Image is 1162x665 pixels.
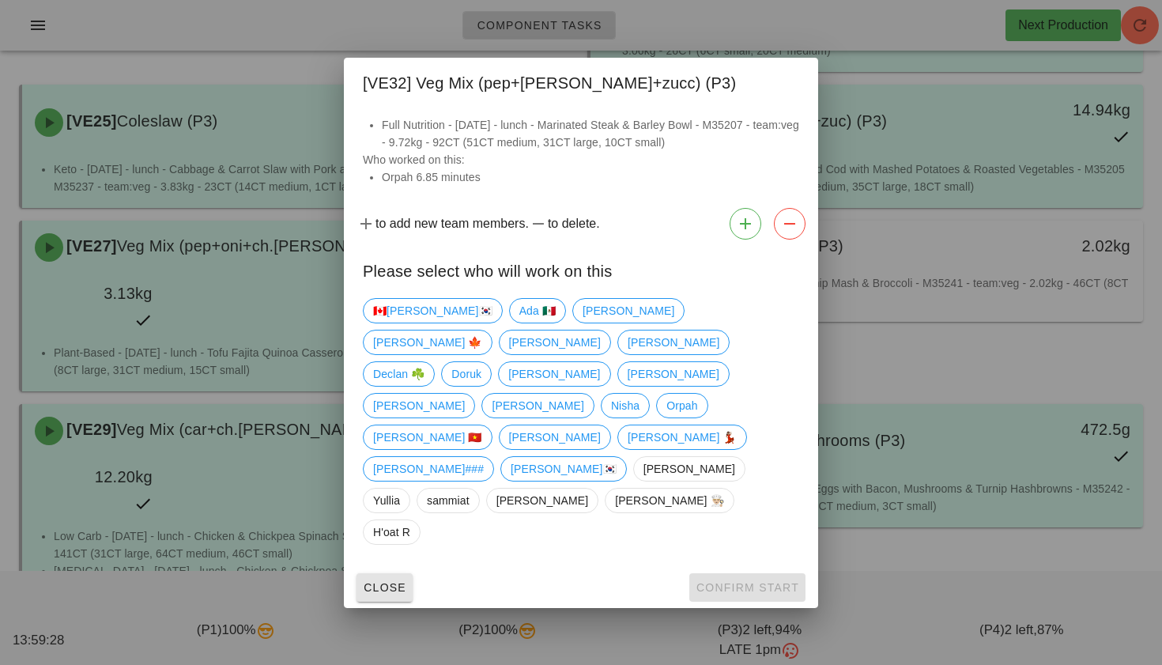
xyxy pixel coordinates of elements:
span: [PERSON_NAME] [509,331,601,354]
span: Doruk [451,362,481,386]
span: [PERSON_NAME] [496,489,588,512]
span: [PERSON_NAME] [583,299,674,323]
span: [PERSON_NAME]🇰🇷 [511,457,617,481]
div: to add new team members. to delete. [344,202,818,246]
span: Ada 🇲🇽 [519,299,556,323]
div: Please select who will work on this [344,246,818,292]
span: [PERSON_NAME] 💃🏽 [628,425,737,449]
span: Yullia [373,489,400,512]
span: [PERSON_NAME] 👨🏼‍🍳 [615,489,724,512]
span: [PERSON_NAME] [628,331,719,354]
span: [PERSON_NAME] [508,362,600,386]
span: Nisha [611,394,639,418]
span: H'oat R [373,520,410,544]
div: [VE32] Veg Mix (pep+[PERSON_NAME]+zucc) (P3) [344,58,818,104]
span: [PERSON_NAME] [492,394,583,418]
span: Declan ☘️ [373,362,424,386]
li: Full Nutrition - [DATE] - lunch - Marinated Steak & Barley Bowl - M35207 - team:veg - 9.72kg - 92... [382,116,799,151]
span: [PERSON_NAME] [628,362,719,386]
span: [PERSON_NAME] [643,457,735,481]
span: [PERSON_NAME] [509,425,601,449]
li: Orpah 6.85 minutes [382,168,799,186]
span: sammiat [427,489,470,512]
span: [PERSON_NAME] 🇻🇳 [373,425,482,449]
span: 🇨🇦[PERSON_NAME]🇰🇷 [373,299,492,323]
button: Close [357,573,413,602]
span: [PERSON_NAME]### [373,457,484,481]
span: Orpah [666,394,697,418]
span: [PERSON_NAME] [373,394,465,418]
span: [PERSON_NAME] 🍁 [373,331,482,354]
div: Who worked on this: [344,116,818,202]
span: Close [363,581,406,594]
